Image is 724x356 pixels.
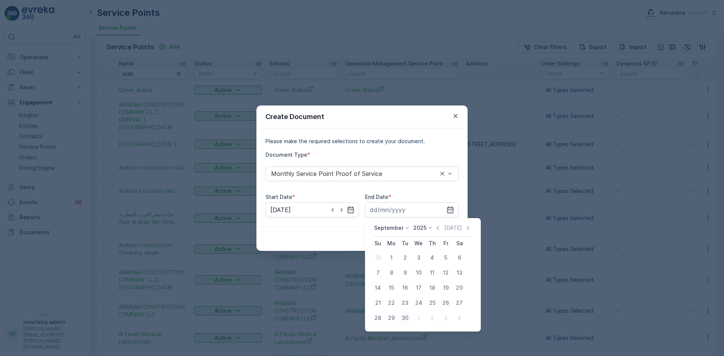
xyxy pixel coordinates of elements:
[385,252,397,264] div: 1
[426,267,438,279] div: 11
[399,267,411,279] div: 9
[453,312,465,324] div: 4
[365,194,388,200] label: End Date
[365,202,459,217] input: dd/mm/yyyy
[426,252,438,264] div: 4
[265,151,307,158] label: Document Type
[440,312,452,324] div: 3
[399,282,411,294] div: 16
[413,297,425,309] div: 24
[413,224,426,232] p: 2025
[372,282,384,294] div: 14
[372,312,384,324] div: 28
[374,224,403,232] p: September
[453,267,465,279] div: 13
[399,252,411,264] div: 2
[440,282,452,294] div: 19
[265,138,459,145] p: Please make the required selections to create your document.
[372,252,384,264] div: 31
[413,267,425,279] div: 10
[444,224,462,232] p: [DATE]
[426,282,438,294] div: 18
[453,252,465,264] div: 6
[425,237,439,250] th: Thursday
[399,297,411,309] div: 23
[412,237,425,250] th: Wednesday
[385,267,397,279] div: 8
[385,297,397,309] div: 22
[440,252,452,264] div: 5
[385,312,397,324] div: 29
[372,297,384,309] div: 21
[440,267,452,279] div: 12
[413,312,425,324] div: 1
[385,282,397,294] div: 15
[398,237,412,250] th: Tuesday
[413,282,425,294] div: 17
[453,297,465,309] div: 27
[399,312,411,324] div: 30
[265,202,359,217] input: dd/mm/yyyy
[426,297,438,309] div: 25
[413,252,425,264] div: 3
[371,237,385,250] th: Sunday
[452,237,466,250] th: Saturday
[453,282,465,294] div: 20
[385,237,398,250] th: Monday
[372,267,384,279] div: 7
[265,194,292,200] label: Start Date
[440,297,452,309] div: 26
[439,237,452,250] th: Friday
[426,312,438,324] div: 2
[265,112,324,122] p: Create Document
